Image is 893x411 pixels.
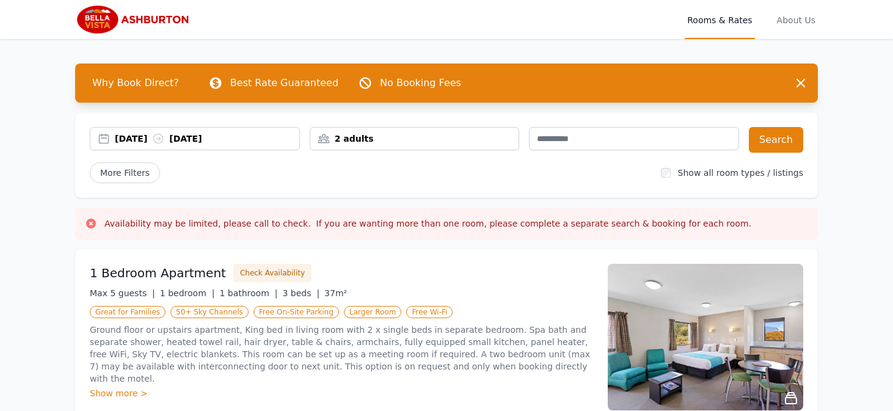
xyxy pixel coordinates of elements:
[160,288,215,298] span: 1 bedroom |
[170,306,249,318] span: 50+ Sky Channels
[282,288,319,298] span: 3 beds |
[380,76,461,90] p: No Booking Fees
[90,387,593,399] div: Show more >
[115,133,299,145] div: [DATE] [DATE]
[749,127,803,153] button: Search
[310,133,519,145] div: 2 adults
[90,162,160,183] span: More Filters
[90,288,155,298] span: Max 5 guests |
[678,168,803,178] label: Show all room types / listings
[90,306,166,318] span: Great for Families
[82,71,189,95] span: Why Book Direct?
[324,288,347,298] span: 37m²
[406,306,453,318] span: Free Wi-Fi
[344,306,402,318] span: Larger Room
[75,5,192,34] img: Bella Vista Ashburton
[219,288,277,298] span: 1 bathroom |
[253,306,339,318] span: Free On-Site Parking
[104,217,751,230] h3: Availability may be limited, please call to check. If you are wanting more than one room, please ...
[230,76,338,90] p: Best Rate Guaranteed
[90,324,593,385] p: Ground floor or upstairs apartment, King bed in living room with 2 x single beds in separate bedr...
[233,264,312,282] button: Check Availability
[90,264,226,282] h3: 1 Bedroom Apartment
